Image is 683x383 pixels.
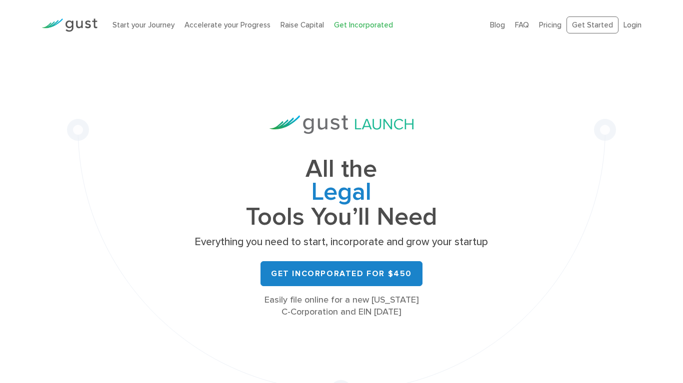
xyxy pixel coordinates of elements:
p: Everything you need to start, incorporate and grow your startup [191,235,491,249]
img: Gust Logo [41,18,97,32]
a: Get Incorporated [334,20,393,29]
a: FAQ [515,20,529,29]
a: Raise Capital [280,20,324,29]
a: Pricing [539,20,561,29]
img: Gust Launch Logo [269,115,413,134]
a: Blog [490,20,505,29]
a: Login [623,20,641,29]
a: Get Incorporated for $450 [260,261,422,286]
a: Start your Journey [112,20,174,29]
h1: All the Tools You’ll Need [191,158,491,228]
a: Accelerate your Progress [184,20,270,29]
div: Easily file online for a new [US_STATE] C-Corporation and EIN [DATE] [191,294,491,318]
span: Legal [191,181,491,206]
a: Get Started [566,16,618,34]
